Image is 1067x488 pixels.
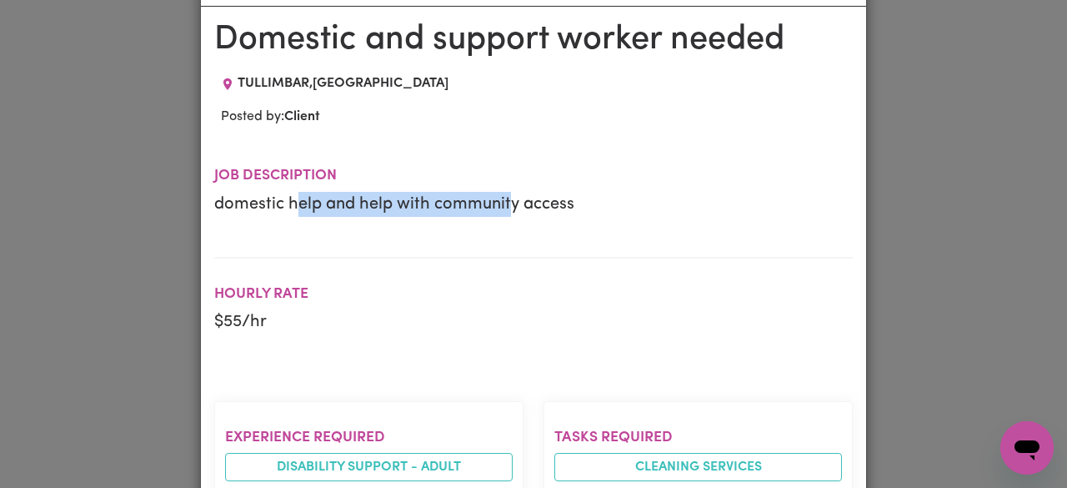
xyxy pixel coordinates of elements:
span: TULLIMBAR , [GEOGRAPHIC_DATA] [238,77,448,90]
b: Client [284,110,320,123]
p: domestic help and help with community access [214,192,853,217]
h1: Domestic and support worker needed [214,20,853,60]
h2: Job description [214,167,853,184]
span: Posted by: [221,110,320,123]
h2: Tasks required [554,429,842,446]
li: Cleaning services [554,453,842,481]
h2: Experience required [225,429,513,446]
div: Job location: TULLIMBAR, New South Wales [214,73,455,93]
iframe: 메시징 창을 시작하는 버튼 [1000,421,1054,475]
h2: Hourly Rate [214,285,853,303]
li: Disability support - Adult [225,453,513,481]
p: $ 55 /hr [214,309,853,335]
